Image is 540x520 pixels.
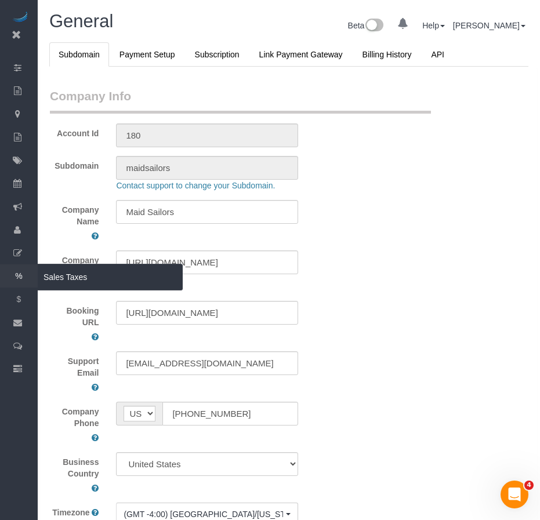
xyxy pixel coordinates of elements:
div: Contact support to change your Subdomain. [107,180,506,191]
label: Support Email [50,355,99,379]
a: Link Payment Gateway [250,42,352,67]
a: API [422,42,454,67]
label: Booking URL [50,305,99,328]
a: Payment Setup [110,42,184,67]
legend: Company Info [50,88,431,114]
a: [PERSON_NAME] [453,21,525,30]
a: Beta [348,21,384,30]
label: Subdomain [41,156,107,172]
img: New interface [364,19,383,34]
span: Sales Taxes [38,264,183,290]
span: General [49,11,113,31]
span: (GMT -4:00) [GEOGRAPHIC_DATA]/[US_STATE] [124,508,282,520]
img: Automaid Logo [12,12,29,24]
a: Help [422,21,445,30]
label: Timezone [52,507,89,518]
label: Business Country [50,456,99,479]
a: Subdomain [49,42,109,67]
input: Phone [162,402,298,426]
label: Company Name [50,204,99,227]
iframe: Intercom live chat [501,481,528,508]
label: Account Id [41,123,107,139]
a: Billing History [353,42,421,67]
a: Subscription [186,42,249,67]
label: Company URL [50,254,99,278]
span: 4 [524,481,534,490]
label: Company Phone [50,406,99,429]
